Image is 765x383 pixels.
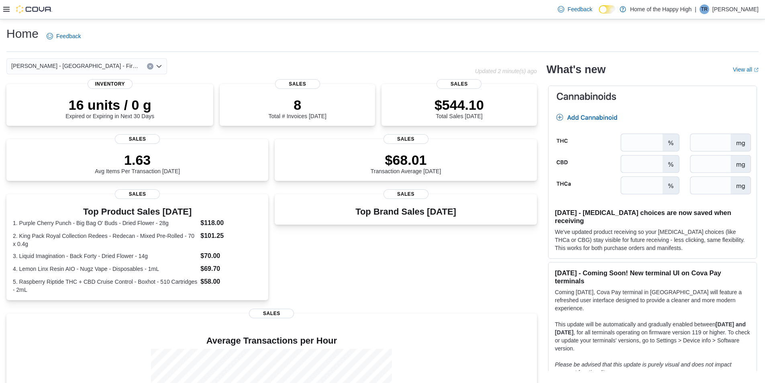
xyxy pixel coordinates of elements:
[13,278,197,294] dt: 5. Raspberry Riptide THC + CBD Cruise Control - Boxhot - 510 Cartridges - 2mL
[695,4,696,14] p: |
[555,320,750,352] p: This update will be automatically and gradually enabled between , for all terminals operating on ...
[555,209,750,225] h3: [DATE] - [MEDICAL_DATA] choices are now saved when receiving
[13,265,197,273] dt: 4. Lemon Linx Resin AIO - Nugz Vape - Disposables - 1mL
[567,5,592,13] span: Feedback
[95,152,180,174] div: Avg Items Per Transaction [DATE]
[269,97,326,113] p: 8
[371,152,441,168] p: $68.01
[701,4,708,14] span: TR
[630,4,692,14] p: Home of the Happy High
[547,63,606,76] h2: What's new
[269,97,326,119] div: Total # Invoices [DATE]
[371,152,441,174] div: Transaction Average [DATE]
[65,97,154,119] div: Expired or Expiring in Next 30 Days
[275,79,320,89] span: Sales
[200,251,262,261] dd: $70.00
[712,4,759,14] p: [PERSON_NAME]
[200,231,262,241] dd: $101.25
[733,66,759,73] a: View allExternal link
[435,97,484,119] div: Total Sales [DATE]
[437,79,481,89] span: Sales
[43,28,84,44] a: Feedback
[88,79,133,89] span: Inventory
[147,63,153,70] button: Clear input
[555,361,732,376] em: Please be advised that this update is purely visual and does not impact payment functionality.
[555,288,750,312] p: Coming [DATE], Cova Pay terminal in [GEOGRAPHIC_DATA] will feature a refreshed user interface des...
[355,207,456,217] h3: Top Brand Sales [DATE]
[95,152,180,168] p: 1.63
[555,1,595,17] a: Feedback
[384,134,428,144] span: Sales
[13,219,197,227] dt: 1. Purple Cherry Punch - Big Bag O' Buds - Dried Flower - 28g
[13,207,262,217] h3: Top Product Sales [DATE]
[475,68,537,74] p: Updated 2 minute(s) ago
[115,134,160,144] span: Sales
[13,232,197,248] dt: 2. King Pack Royal Collection Redees - Redecan - Mixed Pre-Rolled - 70 x 0.4g
[6,26,39,42] h1: Home
[754,68,759,72] svg: External link
[16,5,52,13] img: Cova
[56,32,81,40] span: Feedback
[11,61,139,71] span: [PERSON_NAME] - [GEOGRAPHIC_DATA] - Fire & Flower
[115,189,160,199] span: Sales
[599,5,616,14] input: Dark Mode
[555,269,750,285] h3: [DATE] - Coming Soon! New terminal UI on Cova Pay terminals
[435,97,484,113] p: $544.10
[200,264,262,274] dd: $69.70
[13,336,530,346] h4: Average Transactions per Hour
[65,97,154,113] p: 16 units / 0 g
[200,277,262,287] dd: $58.00
[700,4,709,14] div: Tayler Ross
[384,189,428,199] span: Sales
[249,309,294,318] span: Sales
[13,252,197,260] dt: 3. Liquid Imagination - Back Forty - Dried Flower - 14g
[156,63,162,70] button: Open list of options
[555,321,746,336] strong: [DATE] and [DATE]
[555,228,750,252] p: We've updated product receiving so your [MEDICAL_DATA] choices (like THCa or CBG) stay visible fo...
[200,218,262,228] dd: $118.00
